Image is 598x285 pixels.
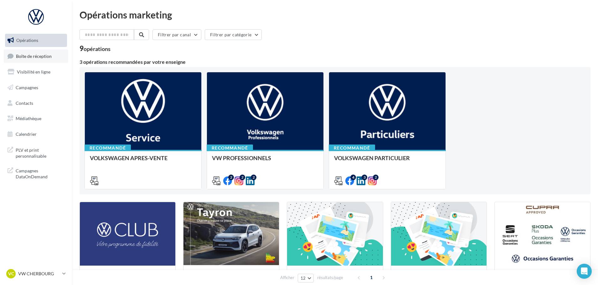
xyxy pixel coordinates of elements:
div: Recommandé [85,145,131,151]
span: PLV et print personnalisable [16,146,64,159]
button: 12 [298,274,314,282]
div: Open Intercom Messenger [577,264,592,279]
div: VOLKSWAGEN APRES-VENTE [90,155,196,167]
a: Calendrier [4,128,68,141]
div: Opérations marketing [80,10,590,19]
a: VC VW CHERBOURG [5,268,67,280]
div: 9 [80,45,111,52]
div: 3 opérations recommandées par votre enseigne [80,59,590,64]
div: 2 [373,175,379,180]
span: Boîte de réception [16,53,52,59]
a: Contacts [4,97,68,110]
div: 2 [240,175,245,180]
span: Calendrier [16,131,37,137]
a: Visibilité en ligne [4,65,68,79]
span: Afficher [280,275,294,281]
span: VC [8,271,14,277]
span: résultats/page [317,275,343,281]
span: Campagnes DataOnDemand [16,166,64,180]
span: Campagnes [16,85,38,90]
span: Contacts [16,100,33,105]
div: VOLKSWAGEN PARTICULIER [334,155,441,167]
span: Médiathèque [16,116,41,121]
span: 12 [301,276,306,281]
button: Filtrer par catégorie [205,29,262,40]
div: Recommandé [329,145,375,151]
a: Campagnes [4,81,68,94]
a: Opérations [4,34,68,47]
span: 1 [366,272,376,282]
div: 4 [350,175,356,180]
div: opérations [84,46,111,52]
div: VW PROFESSIONNELS [212,155,318,167]
div: 3 [362,175,367,180]
a: PLV et print personnalisable [4,143,68,162]
div: 2 [251,175,256,180]
span: Opérations [16,38,38,43]
a: Boîte de réception [4,49,68,63]
div: Recommandé [207,145,253,151]
a: Médiathèque [4,112,68,125]
button: Filtrer par canal [152,29,201,40]
a: Campagnes DataOnDemand [4,164,68,182]
span: Visibilité en ligne [17,69,50,74]
p: VW CHERBOURG [18,271,60,277]
div: 2 [228,175,234,180]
